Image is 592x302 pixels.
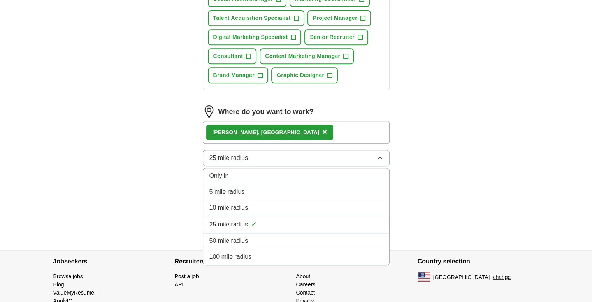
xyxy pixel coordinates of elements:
span: 50 mile radius [209,236,248,246]
span: [GEOGRAPHIC_DATA] [433,273,490,281]
span: Only in [209,171,229,181]
button: × [322,126,327,138]
img: location.png [203,105,215,118]
a: Post a job [175,273,199,279]
span: Consultant [213,52,243,60]
span: Digital Marketing Specialist [213,33,288,41]
a: API [175,281,184,288]
span: Talent Acquisition Specialist [213,14,291,22]
span: 10 mile radius [209,203,248,212]
a: Contact [296,290,315,296]
span: ✓ [251,219,257,230]
span: 5 mile radius [209,187,245,197]
div: , [GEOGRAPHIC_DATA] [213,128,320,137]
h4: Country selection [418,251,539,272]
span: Graphic Designer [277,71,324,79]
img: US flag [418,272,430,282]
a: Blog [53,281,64,288]
span: × [322,128,327,136]
span: 100 mile radius [209,252,252,262]
span: Content Marketing Manager [265,52,340,60]
span: Brand Manager [213,71,255,79]
button: Graphic Designer [271,67,338,83]
button: change [493,273,511,281]
a: Browse jobs [53,273,83,279]
label: Where do you want to work? [218,107,314,117]
button: Brand Manager [208,67,268,83]
a: About [296,273,311,279]
button: Project Manager [307,10,371,26]
span: 25 mile radius [209,153,248,163]
a: ValueMyResume [53,290,95,296]
span: Senior Recruiter [310,33,355,41]
button: 25 mile radius [203,150,390,166]
button: Talent Acquisition Specialist [208,10,304,26]
button: Senior Recruiter [304,29,368,45]
span: Project Manager [313,14,357,22]
strong: [PERSON_NAME] [213,129,258,135]
button: Content Marketing Manager [260,48,354,64]
button: Digital Marketing Specialist [208,29,302,45]
a: Careers [296,281,316,288]
span: 25 mile radius [209,220,248,229]
button: Consultant [208,48,257,64]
